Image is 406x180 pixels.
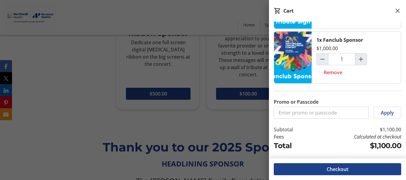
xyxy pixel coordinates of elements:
img: Fanclub Sponsor [274,32,312,83]
td: Total [274,140,311,151]
button: Remove [316,66,350,78]
td: Fees [274,133,311,140]
span: Checkout [327,166,348,173]
td: Calculated at checkout [311,133,401,140]
span: Apply [381,109,394,116]
button: Increment by one [355,53,367,65]
td: $1,100.00 [311,140,401,151]
button: Checkout [274,163,401,175]
div: $1,000.00 [316,45,338,52]
td: Subtotal [274,126,311,133]
label: Promo or Passcode [274,98,319,105]
button: Apply [374,107,401,119]
input: Enter promo or passcode [274,107,369,119]
td: $1,100.00 [311,126,401,133]
span: Remove [324,69,342,76]
input: Fanclub Sponsor Quantity [328,53,355,65]
button: Decrement by one [317,53,328,65]
div: 1x Fanclub Sponsor [316,36,363,44]
div: Cart [283,7,294,14]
